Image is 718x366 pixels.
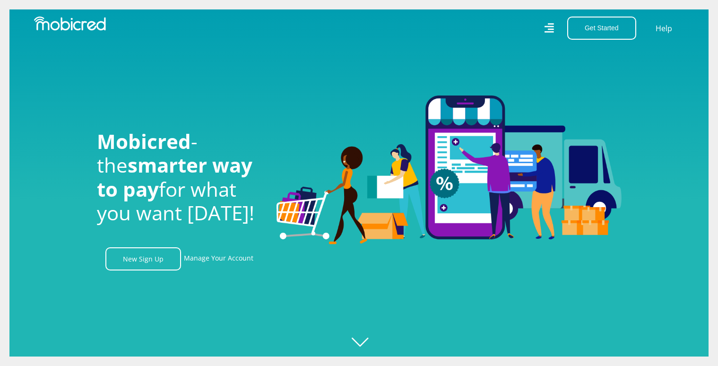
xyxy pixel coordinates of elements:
a: Help [655,22,673,35]
span: Mobicred [97,128,191,155]
h1: - the for what you want [DATE]! [97,130,262,225]
a: Manage Your Account [184,247,253,270]
img: Welcome to Mobicred [277,96,622,245]
img: Mobicred [34,17,106,31]
a: New Sign Up [105,247,181,270]
span: smarter way to pay [97,151,252,202]
button: Get Started [567,17,636,40]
